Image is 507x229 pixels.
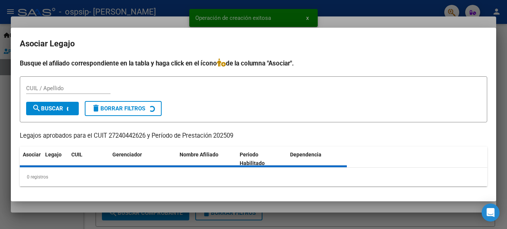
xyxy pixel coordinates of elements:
span: Nombre Afiliado [180,152,218,158]
mat-icon: delete [91,104,100,113]
h4: Busque el afiliado correspondiente en la tabla y haga click en el ícono de la columna "Asociar". [20,58,487,68]
span: Periodo Habilitado [240,152,265,166]
datatable-header-cell: Gerenciador [109,147,177,171]
span: Dependencia [290,152,321,158]
datatable-header-cell: Legajo [42,147,68,171]
div: Open Intercom Messenger [482,204,500,222]
h2: Asociar Legajo [20,37,487,51]
span: Asociar [23,152,41,158]
span: Legajo [45,152,62,158]
span: Borrar Filtros [91,105,145,112]
button: Borrar Filtros [85,101,162,116]
button: Buscar [26,102,79,115]
datatable-header-cell: Dependencia [287,147,347,171]
span: Buscar [32,105,63,112]
datatable-header-cell: Periodo Habilitado [237,147,287,171]
p: Legajos aprobados para el CUIT 27240442626 y Período de Prestación 202509 [20,131,487,141]
div: 0 registros [20,168,487,186]
datatable-header-cell: CUIL [68,147,109,171]
datatable-header-cell: Nombre Afiliado [177,147,237,171]
span: Gerenciador [112,152,142,158]
span: CUIL [71,152,83,158]
datatable-header-cell: Asociar [20,147,42,171]
mat-icon: search [32,104,41,113]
